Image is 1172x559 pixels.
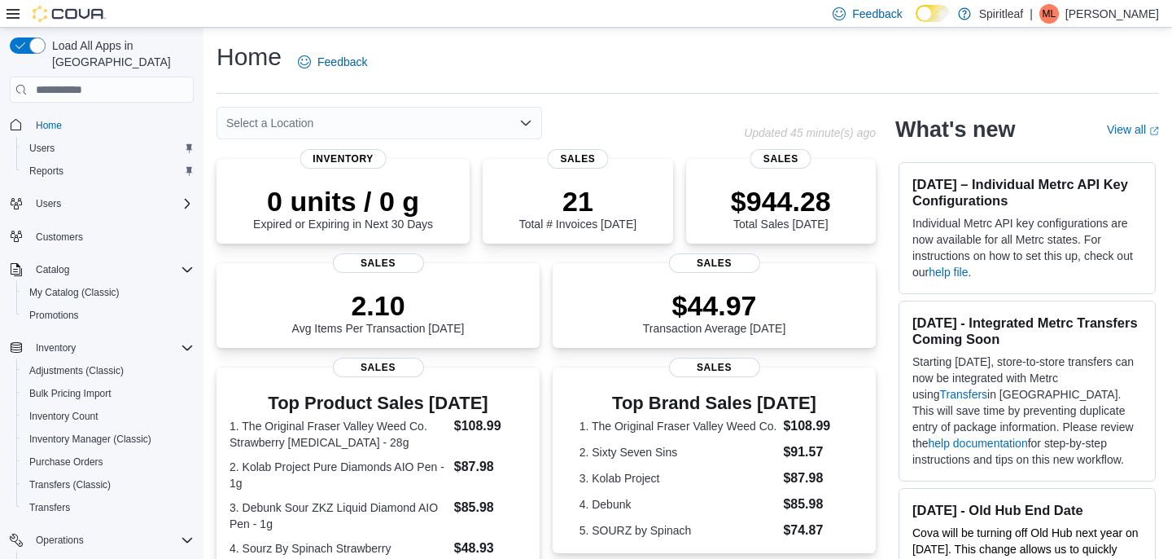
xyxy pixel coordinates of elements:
[23,498,77,517] a: Transfers
[579,444,777,460] dt: 2. Sixty Seven Sins
[783,416,849,436] dd: $108.99
[912,502,1142,518] h3: [DATE] - Old Hub End Date
[253,185,433,218] p: 0 units / 0 g
[29,165,63,178] span: Reports
[731,185,831,218] p: $944.28
[912,354,1142,468] p: Starting [DATE], store-to-store transfers can now be integrated with Metrc using in [GEOGRAPHIC_D...
[23,498,194,517] span: Transfers
[3,112,200,136] button: Home
[916,22,916,23] span: Dark Mode
[33,6,106,22] img: Cova
[731,185,831,231] div: Total Sales [DATE]
[579,496,777,513] dt: 4. Debunk
[23,139,194,158] span: Users
[29,260,76,279] button: Catalog
[939,388,987,401] a: Transfers
[23,139,61,158] a: Users
[230,500,448,532] dt: 3. Debunk Sour ZKZ Liquid Diamond AIO Pen - 1g
[16,281,200,304] button: My Catalog (Classic)
[23,452,110,472] a: Purchase Orders
[317,54,367,70] span: Feedback
[29,501,70,514] span: Transfers
[783,469,849,488] dd: $87.98
[16,382,200,405] button: Bulk Pricing Import
[519,185,636,231] div: Total # Invoices [DATE]
[23,306,85,325] a: Promotions
[3,225,200,249] button: Customers
[23,361,130,381] a: Adjustments (Classic)
[547,149,608,169] span: Sales
[783,495,849,514] dd: $85.98
[230,418,448,451] dt: 1. The Original Fraser Valley Weed Co. Strawberry [MEDICAL_DATA] - 28g
[29,116,68,135] a: Home
[29,338,194,358] span: Inventory
[579,522,777,539] dt: 5. SOURZ by Spinach
[29,114,194,134] span: Home
[16,359,200,382] button: Adjustments (Classic)
[454,498,527,517] dd: $85.98
[36,341,76,354] span: Inventory
[291,46,374,78] a: Feedback
[23,161,194,181] span: Reports
[16,451,200,473] button: Purchase Orders
[579,394,850,413] h3: Top Brand Sales [DATE]
[519,117,532,130] button: Open list of options
[333,358,424,377] span: Sales
[579,470,777,486] dt: 3. Kolab Project
[29,338,82,358] button: Inventory
[852,6,902,22] span: Feedback
[16,428,200,451] button: Inventory Manager (Classic)
[23,429,194,449] span: Inventory Manager (Classic)
[29,227,194,247] span: Customers
[23,361,194,381] span: Adjustments (Classic)
[300,149,387,169] span: Inventory
[36,263,69,276] span: Catalog
[643,289,786,335] div: Transaction Average [DATE]
[29,194,194,213] span: Users
[669,253,760,273] span: Sales
[29,142,55,155] span: Users
[912,215,1142,280] p: Individual Metrc API key configurations are now available for all Metrc states. For instructions ...
[750,149,811,169] span: Sales
[16,160,200,183] button: Reports
[1030,4,1033,24] p: |
[29,194,68,213] button: Users
[1065,4,1159,24] p: [PERSON_NAME]
[454,539,527,558] dd: $48.93
[29,260,194,279] span: Catalog
[916,5,950,22] input: Dark Mode
[23,283,126,302] a: My Catalog (Classic)
[29,530,194,550] span: Operations
[3,529,200,552] button: Operations
[1043,4,1056,24] span: ML
[23,475,117,495] a: Transfers (Classic)
[29,433,151,446] span: Inventory Manager (Classic)
[23,161,70,181] a: Reports
[36,197,61,210] span: Users
[979,4,1023,24] p: Spiritleaf
[912,315,1142,347] h3: [DATE] - Integrated Metrc Transfers Coming Soon
[29,387,112,400] span: Bulk Pricing Import
[454,416,527,436] dd: $108.99
[292,289,465,335] div: Avg Items Per Transaction [DATE]
[29,530,90,550] button: Operations
[783,521,849,540] dd: $74.87
[23,452,194,472] span: Purchase Orders
[29,478,111,491] span: Transfers (Classic)
[29,410,98,423] span: Inventory Count
[230,394,527,413] h3: Top Product Sales [DATE]
[36,231,83,244] span: Customers
[29,309,79,322] span: Promotions
[253,185,433,231] div: Expired or Expiring in Next 30 Days
[29,227,90,247] a: Customers
[23,407,194,426] span: Inventory Count
[912,176,1142,209] h3: [DATE] – Individual Metrc API Key Configurations
[16,405,200,428] button: Inventory Count
[643,289,786,322] p: $44.97
[333,253,424,273] span: Sales
[928,437,1027,450] a: help documentation
[3,192,200,215] button: Users
[46,37,194,70] span: Load All Apps in [GEOGRAPHIC_DATA]
[3,258,200,281] button: Catalog
[895,117,1015,143] h2: What's new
